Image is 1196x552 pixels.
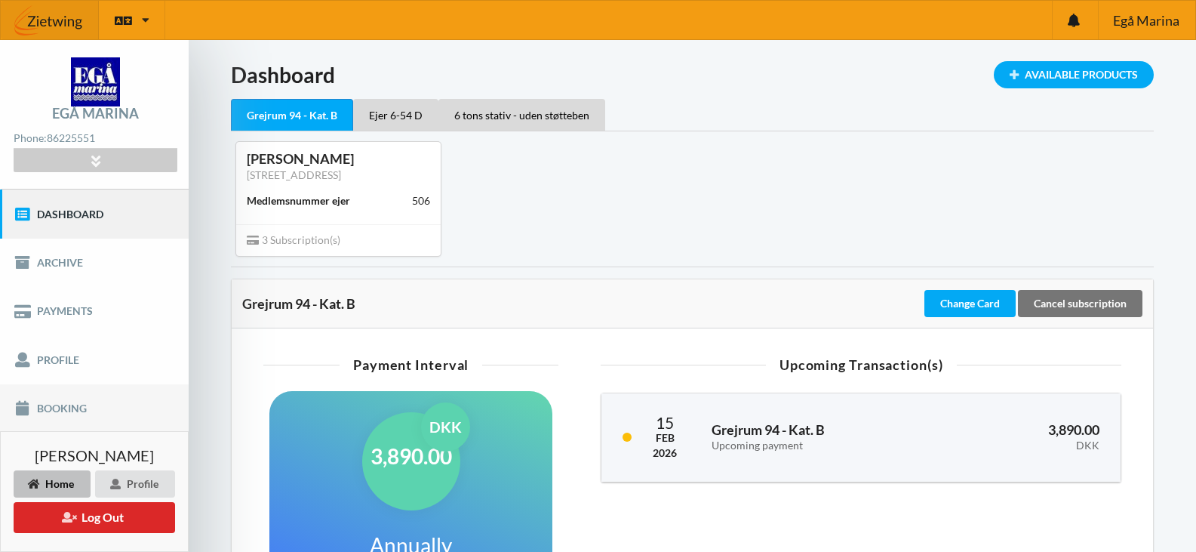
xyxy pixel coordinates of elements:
div: Ejer 6-54 D [353,99,438,131]
span: Egå Marina [1113,14,1179,27]
div: Medlemsnummer ejer [247,193,350,208]
img: logo [71,57,120,106]
div: DKK [947,439,1099,452]
h3: 3,890.00 [947,421,1099,452]
div: Available Products [994,61,1154,88]
button: Log Out [14,502,175,533]
div: Profile [95,470,175,498]
div: Cancel subscription [1018,290,1142,317]
div: Grejrum 94 - Kat. B [231,99,353,131]
div: Phone: [14,128,177,149]
div: Upcoming payment [712,439,926,452]
div: Egå Marina [52,106,139,120]
h3: Grejrum 94 - Kat. B [712,421,926,452]
h1: Dashboard [231,61,1154,88]
span: 3 Subscription(s) [247,233,340,246]
strong: 86225551 [47,131,95,144]
div: Change Card [924,290,1016,317]
div: Payment Interval [263,358,558,372]
div: 15 [653,415,677,430]
div: 506 [412,193,430,208]
a: [STREET_ADDRESS] [247,168,341,181]
div: Feb [653,430,677,446]
div: Home [14,470,91,498]
div: DKK [421,402,470,452]
div: Upcoming Transaction(s) [601,358,1121,372]
div: [PERSON_NAME] [247,150,430,168]
div: Grejrum 94 - Kat. B [242,296,921,311]
div: 2026 [653,446,677,461]
div: 6 tons stativ - uden støtteben [438,99,605,131]
span: [PERSON_NAME] [35,448,154,463]
h1: 3,890.00 [370,443,452,470]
